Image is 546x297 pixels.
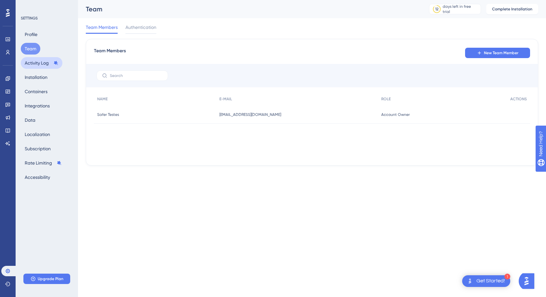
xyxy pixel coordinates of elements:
[462,275,510,287] div: Open Get Started! checklist, remaining modules: 1
[110,73,162,78] input: Search
[97,96,108,102] span: NAME
[15,2,41,9] span: Need Help?
[21,143,55,155] button: Subscription
[219,96,232,102] span: E-MAIL
[443,4,479,14] div: days left in free trial
[21,171,54,183] button: Accessibility
[21,129,54,140] button: Localization
[381,112,410,117] span: Account Owner
[465,48,530,58] button: New Team Member
[38,276,63,281] span: Upgrade Plan
[435,6,438,12] div: 12
[21,100,54,112] button: Integrations
[21,157,66,169] button: Rate Limiting
[94,47,126,59] span: Team Members
[21,86,51,97] button: Containers
[486,4,538,14] button: Complete Installation
[23,274,70,284] button: Upgrade Plan
[519,271,538,291] iframe: UserGuiding AI Assistant Launcher
[484,50,518,56] span: New Team Member
[492,6,532,12] span: Complete Installation
[504,274,510,279] div: 1
[86,23,118,31] span: Team Members
[21,57,62,69] button: Activity Log
[476,278,505,285] div: Get Started!
[219,112,281,117] span: [EMAIL_ADDRESS][DOMAIN_NAME]
[21,71,51,83] button: Installation
[510,96,527,102] span: ACTIONS
[21,114,39,126] button: Data
[97,112,119,117] span: Safer Testes
[21,29,41,40] button: Profile
[381,96,391,102] span: ROLE
[21,43,40,55] button: Team
[21,16,73,21] div: SETTINGS
[466,277,474,285] img: launcher-image-alternative-text
[86,5,413,14] div: Team
[125,23,156,31] span: Authentication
